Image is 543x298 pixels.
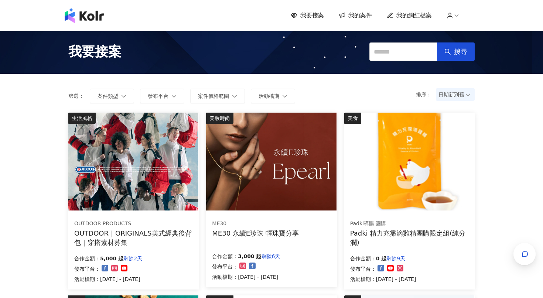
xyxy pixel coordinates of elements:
img: 【OUTDOOR】ORIGINALS美式經典後背包M [68,113,198,210]
p: 5,000 起 [100,254,123,263]
a: 我要接案 [291,11,324,20]
p: 合作金額： [74,254,100,263]
a: 我的網紅檔案 [387,11,432,20]
p: 發布平台： [350,264,376,273]
button: 發布平台 [140,89,184,103]
p: 發布平台： [212,262,238,271]
span: 我的案件 [348,11,372,20]
span: 我的網紅檔案 [396,11,432,20]
p: 剩餘6天 [262,252,280,261]
p: 3,000 起 [238,252,261,261]
p: 活動檔期：[DATE] - [DATE] [212,273,280,281]
div: Padki 精力充霈滴雞精團購限定組(純分潤) [350,229,469,247]
div: 美食 [344,113,361,124]
p: 合作金額： [350,254,376,263]
span: 案件類型 [98,93,118,99]
button: 活動檔期 [251,89,295,103]
div: 生活風格 [68,113,96,124]
span: 我要接案 [68,42,122,61]
p: 發布平台： [74,264,100,273]
div: 美妝時尚 [206,113,233,124]
p: 活動檔期：[DATE] - [DATE] [74,275,142,284]
button: 案件價格範圍 [190,89,245,103]
p: 剩餘9天 [386,254,405,263]
div: ME30 永續E珍珠 輕珠寶分享 [212,229,299,238]
div: OUTDOOR｜ORIGINALS美式經典後背包｜穿搭素材募集 [74,229,193,247]
p: 剩餘2天 [123,254,142,263]
div: ME30 [212,220,299,227]
span: 發布平台 [148,93,168,99]
p: 篩選： [68,93,84,99]
div: OUTDOOR PRODUCTS [74,220,192,227]
button: 搜尋 [437,42,475,61]
img: ME30 永續E珍珠 系列輕珠寶 [206,113,336,210]
span: 案件價格範圍 [198,93,229,99]
p: 排序： [416,92,436,97]
button: 案件類型 [90,89,134,103]
span: 搜尋 [454,48,467,56]
img: logo [65,8,104,23]
span: 我要接案 [300,11,324,20]
a: 我的案件 [339,11,372,20]
span: search [444,48,451,55]
div: Padki導購 團購 [350,220,468,227]
p: 0 起 [376,254,387,263]
p: 合作金額： [212,252,238,261]
p: 活動檔期：[DATE] - [DATE] [350,275,416,284]
img: Padki 精力充霈滴雞精(團購限定組) [344,113,474,210]
span: 日期新到舊 [438,89,472,100]
span: 活動檔期 [259,93,279,99]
